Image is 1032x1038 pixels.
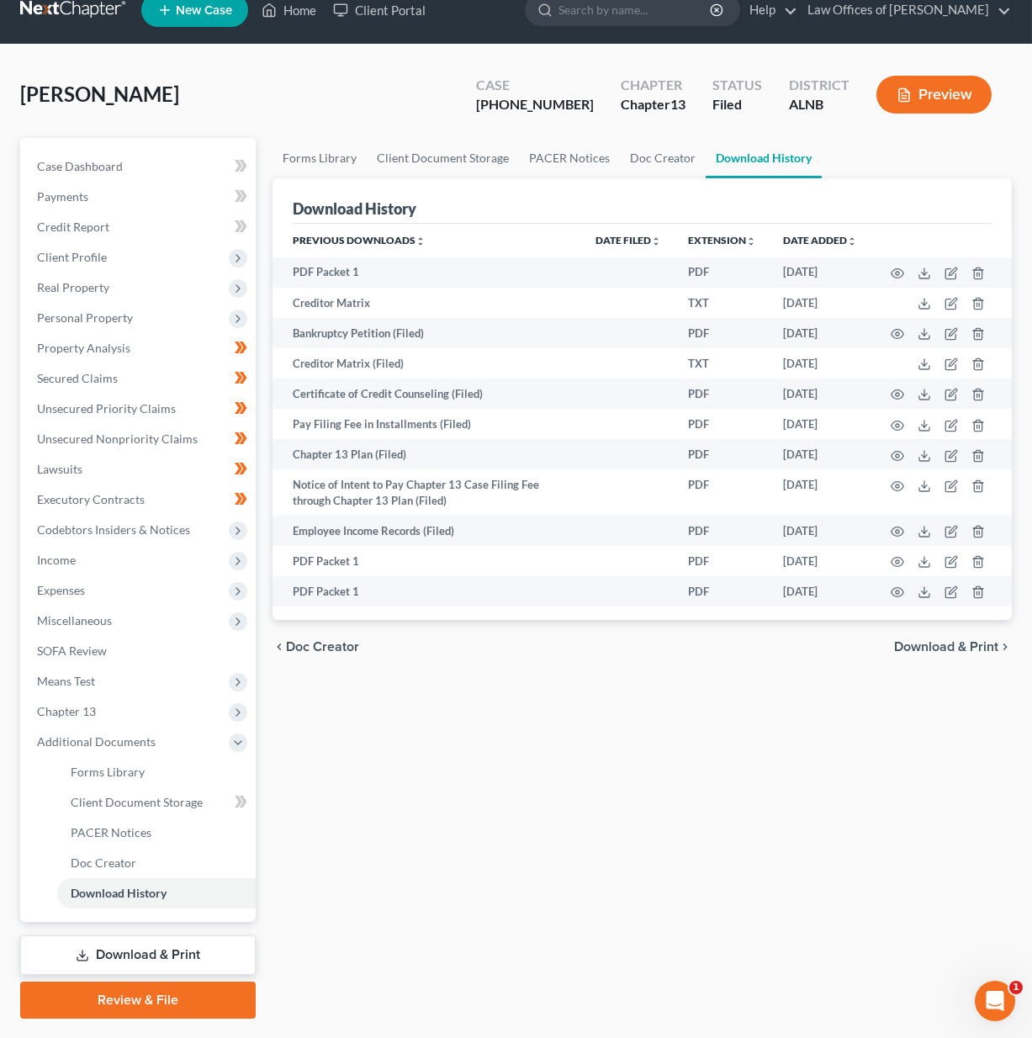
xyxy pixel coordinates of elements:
i: chevron_right [998,640,1012,654]
td: PDF [675,439,770,469]
td: PDF [675,409,770,439]
td: PDF [675,379,770,409]
span: Real Property [37,280,109,294]
a: Download History [706,138,822,178]
a: Payments [24,182,256,212]
span: [PERSON_NAME] [20,82,179,106]
a: Review & File [20,982,256,1019]
td: Creditor Matrix [273,288,582,318]
span: SOFA Review [37,643,107,658]
td: [DATE] [770,516,871,546]
span: 1 [1009,981,1023,994]
a: Download & Print [20,935,256,975]
td: PDF Packet 1 [273,257,582,288]
a: Extensionunfold_more [688,234,756,246]
a: Date Filedunfold_more [595,234,661,246]
span: Download History [71,886,167,900]
td: PDF [675,257,770,288]
span: Additional Documents [37,734,156,749]
a: Executory Contracts [24,485,256,515]
a: Forms Library [273,138,367,178]
a: Property Analysis [24,333,256,363]
i: unfold_more [415,236,426,246]
span: Credit Report [37,220,109,234]
td: [DATE] [770,348,871,379]
td: PDF [675,516,770,546]
td: [DATE] [770,318,871,348]
span: Property Analysis [37,341,130,355]
a: SOFA Review [24,636,256,666]
div: Previous Downloads [273,224,1012,606]
span: Personal Property [37,310,133,325]
span: Executory Contracts [37,492,145,506]
span: Payments [37,189,88,204]
td: PDF [675,469,770,516]
a: Forms Library [57,757,256,787]
i: unfold_more [651,236,661,246]
span: Income [37,553,76,567]
td: TXT [675,348,770,379]
a: Unsecured Priority Claims [24,394,256,424]
span: Client Document Storage [71,795,203,809]
span: Client Profile [37,250,107,264]
a: Case Dashboard [24,151,256,182]
td: [DATE] [770,288,871,318]
span: Doc Creator [71,855,136,870]
span: Expenses [37,583,85,597]
span: Lawsuits [37,462,82,476]
div: [PHONE_NUMBER] [476,95,594,114]
td: Employee Income Records (Filed) [273,516,582,546]
i: unfold_more [746,236,756,246]
a: Credit Report [24,212,256,242]
td: Chapter 13 Plan (Filed) [273,439,582,469]
a: Previous Downloadsunfold_more [293,234,426,246]
a: Client Document Storage [57,787,256,818]
i: chevron_left [273,640,286,654]
div: Status [712,76,762,95]
div: Chapter [621,95,685,114]
span: Codebtors Insiders & Notices [37,522,190,537]
a: Unsecured Nonpriority Claims [24,424,256,454]
a: Client Document Storage [367,138,519,178]
span: New Case [176,4,232,17]
span: Means Test [37,674,95,688]
a: Secured Claims [24,363,256,394]
a: Date addedunfold_more [783,234,857,246]
td: [DATE] [770,379,871,409]
span: Case Dashboard [37,159,123,173]
span: Chapter 13 [37,704,96,718]
td: TXT [675,288,770,318]
iframe: Intercom live chat [975,981,1015,1021]
a: Doc Creator [620,138,706,178]
td: Certificate of Credit Counseling (Filed) [273,379,582,409]
a: Lawsuits [24,454,256,485]
a: PACER Notices [57,818,256,848]
span: Forms Library [71,765,145,779]
a: Doc Creator [57,848,256,878]
td: PDF [675,576,770,606]
td: PDF [675,546,770,576]
td: Creditor Matrix (Filed) [273,348,582,379]
div: District [789,76,849,95]
a: Download History [57,878,256,908]
td: [DATE] [770,409,871,439]
i: unfold_more [847,236,857,246]
div: ALNB [789,95,849,114]
span: Unsecured Priority Claims [37,401,176,416]
span: Secured Claims [37,371,118,385]
td: [DATE] [770,469,871,516]
td: [DATE] [770,439,871,469]
span: PACER Notices [71,825,151,839]
div: Chapter [621,76,685,95]
button: Download & Print chevron_right [894,640,1012,654]
span: 13 [670,96,685,112]
button: chevron_left Doc Creator [273,640,359,654]
span: Unsecured Nonpriority Claims [37,432,198,446]
div: Filed [712,95,762,114]
div: Download History [293,199,416,219]
span: Doc Creator [286,640,359,654]
td: PDF Packet 1 [273,546,582,576]
td: [DATE] [770,546,871,576]
td: [DATE] [770,576,871,606]
a: PACER Notices [519,138,620,178]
